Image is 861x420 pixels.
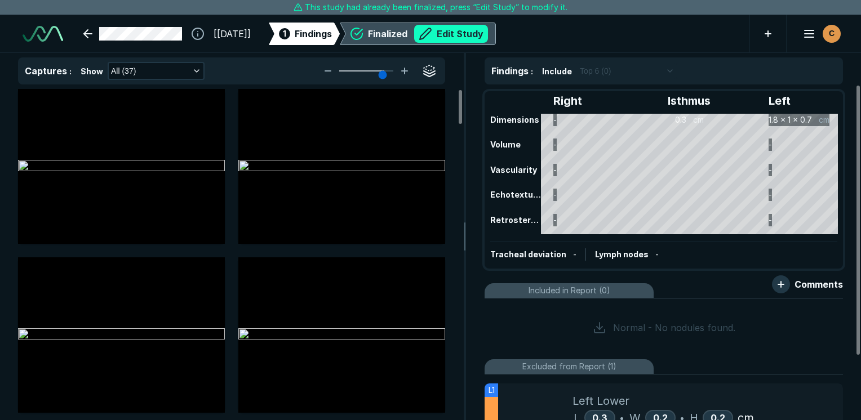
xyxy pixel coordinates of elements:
span: Left Lower [572,392,629,409]
span: Lymph nodes [595,249,649,259]
span: : [69,66,72,76]
span: - [573,249,576,259]
span: Excluded from Report (1) [522,360,616,373]
button: Edit Study [414,25,488,43]
img: 9e3aff62-62b1-4b96-a52a-a6d0982f223b [18,160,225,173]
span: 1 [283,28,286,39]
span: Comments [795,278,843,291]
span: Show [81,65,103,77]
span: [[DATE]] [214,27,251,41]
span: Normal - No nodules found. [613,321,735,334]
span: Top 6 (0) [580,65,611,77]
a: See-Mode Logo [18,21,68,46]
span: Findings [295,27,332,41]
img: See-Mode Logo [23,26,63,42]
span: This study had already been finalized, press “Edit Study” to modify it. [305,1,567,14]
span: All (37) [111,65,136,77]
span: Captures [25,65,67,77]
div: FinalizedEdit Study [340,23,496,45]
span: : [531,66,533,76]
span: Included in Report (0) [529,284,610,297]
span: Include [542,65,572,77]
span: L1 [489,384,495,396]
div: avatar-name [823,25,841,43]
span: C [829,28,835,39]
span: - [655,249,659,259]
div: Finalized [368,25,488,43]
span: Findings [491,65,529,77]
img: 57d533c8-f348-4e00-9031-691c1dea7d41 [238,160,445,173]
span: Tracheal deviation [490,249,566,259]
img: f7f3fe02-dd69-4d81-9f99-0b4201aee34b [18,328,225,342]
img: 63e40898-4716-409d-8adb-b3898342ced3 [238,328,445,342]
div: 1Findings [269,23,340,45]
button: avatar-name [796,23,843,45]
li: Excluded from Report (1) [485,359,843,374]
